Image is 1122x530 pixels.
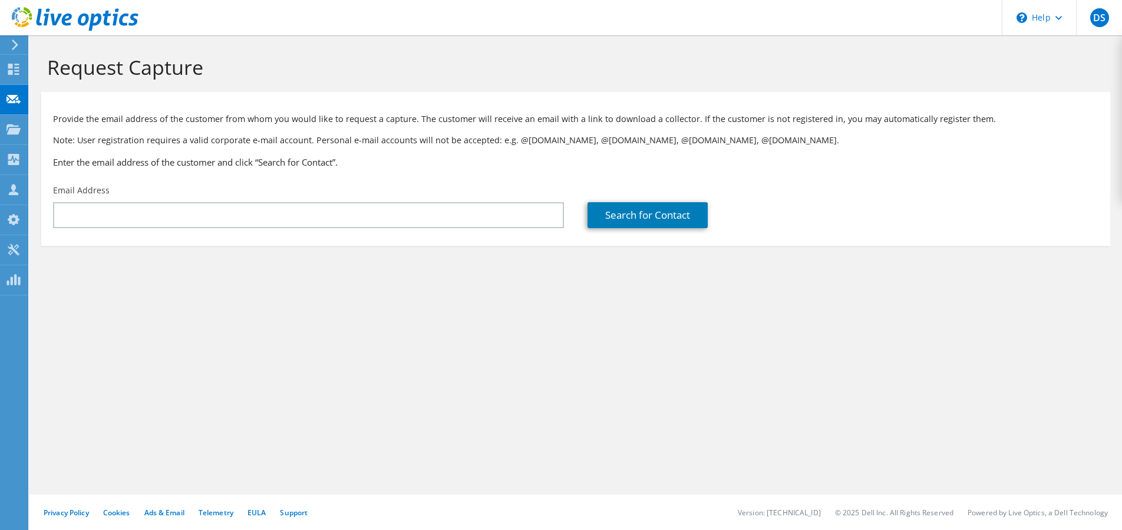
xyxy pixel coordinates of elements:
li: Powered by Live Optics, a Dell Technology [968,508,1108,518]
p: Provide the email address of the customer from whom you would like to request a capture. The cust... [53,113,1098,126]
a: Telemetry [199,508,233,518]
a: Ads & Email [144,508,184,518]
label: Email Address [53,185,110,196]
svg: \n [1017,12,1027,23]
a: Search for Contact [588,202,708,228]
a: Cookies [103,508,130,518]
li: © 2025 Dell Inc. All Rights Reserved [835,508,953,518]
a: Privacy Policy [44,508,89,518]
li: Version: [TECHNICAL_ID] [738,508,821,518]
h3: Enter the email address of the customer and click “Search for Contact”. [53,156,1098,169]
a: Support [280,508,308,518]
span: DS [1090,8,1109,27]
a: EULA [247,508,266,518]
p: Note: User registration requires a valid corporate e-mail account. Personal e-mail accounts will ... [53,134,1098,147]
h1: Request Capture [47,55,1098,80]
